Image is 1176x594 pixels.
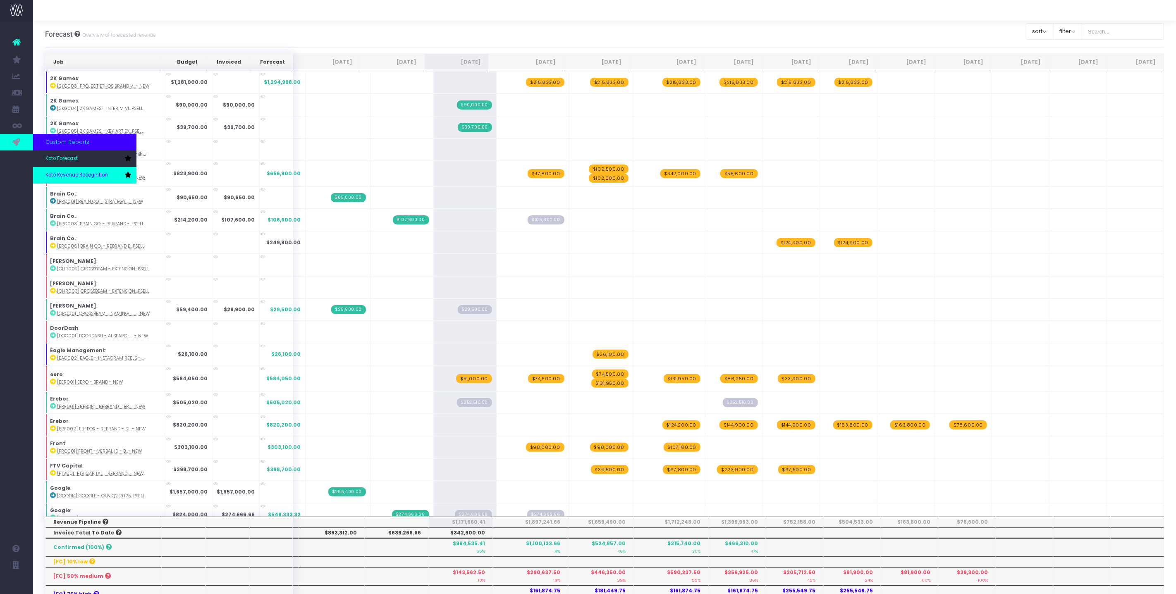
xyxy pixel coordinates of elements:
[267,170,301,177] span: $656,900.00
[45,517,162,527] th: Revenue Pipeline
[660,169,701,178] span: wayahead Revenue Forecast Item
[222,511,255,518] strong: $274,666.66
[1082,23,1164,40] input: Search...
[173,170,208,177] strong: $823,900.00
[45,538,162,556] th: Confirmed (100%)
[429,538,493,556] th: $884,535.41
[493,517,568,527] th: $1,897,241.66
[177,124,208,131] strong: $39,700.00
[50,235,76,242] strong: Brain Co.
[271,351,301,358] span: $26,100.00
[934,54,992,70] th: Apr 26: activate to sort column ascending
[266,239,301,246] span: $249,800.00
[45,366,165,391] td: :
[294,54,360,70] th: Jun 25: activate to sort column ascending
[365,527,429,538] th: $639,266.66
[938,517,996,527] th: $78,600.00
[45,343,165,365] td: :
[45,138,89,146] span: Custom Reports
[173,466,208,473] strong: $398,700.00
[57,448,142,454] abbr: [FRO001] Front - Verbal ID - Brand - New
[720,169,758,178] span: wayahead Revenue Forecast Item
[1026,23,1054,40] button: sort
[57,266,149,272] abbr: [CHR002] Crossbeam - Extension - Brand - Upsell
[751,547,758,554] small: 47%
[593,350,629,359] span: wayahead Revenue Forecast Item
[221,216,255,223] strong: $107,600.00
[591,465,629,474] span: wayahead Revenue Forecast Item
[709,538,766,556] th: $466,310.00
[720,374,758,383] span: wayahead Revenue Forecast Item
[709,517,766,527] th: $1,395,993.00
[45,321,165,343] td: :
[778,374,815,383] span: wayahead Revenue Forecast Item
[833,420,873,429] span: wayahead Revenue Forecast Item
[45,414,165,436] td: :
[458,305,492,314] span: Streamtime Draft Invoice: null – [CRO001] Crossbeam - Naming - Brand - New
[50,347,105,354] strong: Eagle Management
[617,576,626,583] small: 39%
[1049,54,1107,70] th: Jun 26: activate to sort column ascending
[877,54,934,70] th: Mar 26: activate to sort column ascending
[662,78,701,87] span: wayahead Revenue Forecast Item
[174,444,208,451] strong: $303,100.00
[526,78,564,87] span: wayahead Revenue Forecast Item
[173,375,208,382] strong: $584,050.00
[823,567,881,585] th: $81,900.00
[173,399,208,406] strong: $505,020.00
[526,443,564,452] span: wayahead Revenue Forecast Item
[45,231,165,253] td: :
[719,420,758,429] span: wayahead Revenue Forecast Item
[57,221,144,227] abbr: [BRC003] Brain Co. - Rebrand - Brand - Upsell
[57,128,143,134] abbr: [2KG005] 2K Games - Key Art Explore - Brand - Upsell
[50,462,83,469] strong: FTV Capital
[881,567,938,585] th: $81,900.00
[57,379,123,385] abbr: [EER001] Eero - Brand - New
[50,484,70,491] strong: Google
[50,324,79,332] strong: DoorDash
[173,421,208,428] strong: $820,200.00
[949,420,987,429] span: wayahead Revenue Forecast Item
[57,403,145,410] abbr: [ERE001] Erebor - Rebrand - Brand - New
[663,465,700,474] span: wayahead Revenue Forecast Item
[224,194,255,201] strong: $90,650.00
[590,443,629,452] span: wayahead Revenue Forecast Item
[10,577,23,590] img: images/default_profile_image.png
[50,371,63,378] strong: eero
[206,54,249,70] th: Invoiced
[57,174,145,181] abbr: [ADO001] Adobe - App Icon System - Brand - New
[50,75,78,82] strong: 2K Games
[489,54,564,70] th: Sep 25: activate to sort column ascending
[45,458,165,481] td: :
[692,576,701,583] small: 55%
[45,527,162,538] th: Invoice Total To Date
[57,105,143,112] abbr: [2KG004] 2K Games - Interim Visual - Brand - Upsell
[762,54,819,70] th: Jan 26: activate to sort column ascending
[45,186,165,209] td: :
[268,444,301,451] span: $303,100.00
[298,527,365,538] th: $863,312.00
[456,374,492,383] span: wayahead Revenue Forecast Item
[592,370,629,379] span: wayahead Revenue Forecast Item
[174,216,208,223] strong: $214,200.00
[664,374,701,383] span: wayahead Revenue Forecast Item
[33,150,136,167] a: Koto Forecast
[249,54,293,70] th: Forecast
[45,436,165,458] td: :
[57,243,144,249] abbr: [BRC006] Brain Co. - Rebrand Extension - Brand - Upsell
[57,310,150,317] abbr: [CRO001] Crossbeam - Naming - Brand - New
[331,193,366,202] span: Streamtime Invoice: 886 – [BRC001] Brain Co. - Strategy - Brand - New
[766,517,823,527] th: $752,158.00
[360,54,424,70] th: Jul 25: activate to sort column ascending
[834,78,873,87] span: wayahead Revenue Forecast Item
[217,488,255,495] strong: $1,657,000.00
[693,547,701,554] small: 30%
[807,576,815,583] small: 45%
[176,306,208,313] strong: $59,400.00
[45,30,73,38] span: Forecast
[528,215,564,224] span: Streamtime Draft Invoice: null – [BRC003] Brain Co. - Rebrand - Brand - Upsell
[568,538,633,556] th: $524,857.00
[766,567,823,585] th: $205,712.50
[50,395,69,402] strong: Erebor
[493,538,568,556] th: $1,100,133.66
